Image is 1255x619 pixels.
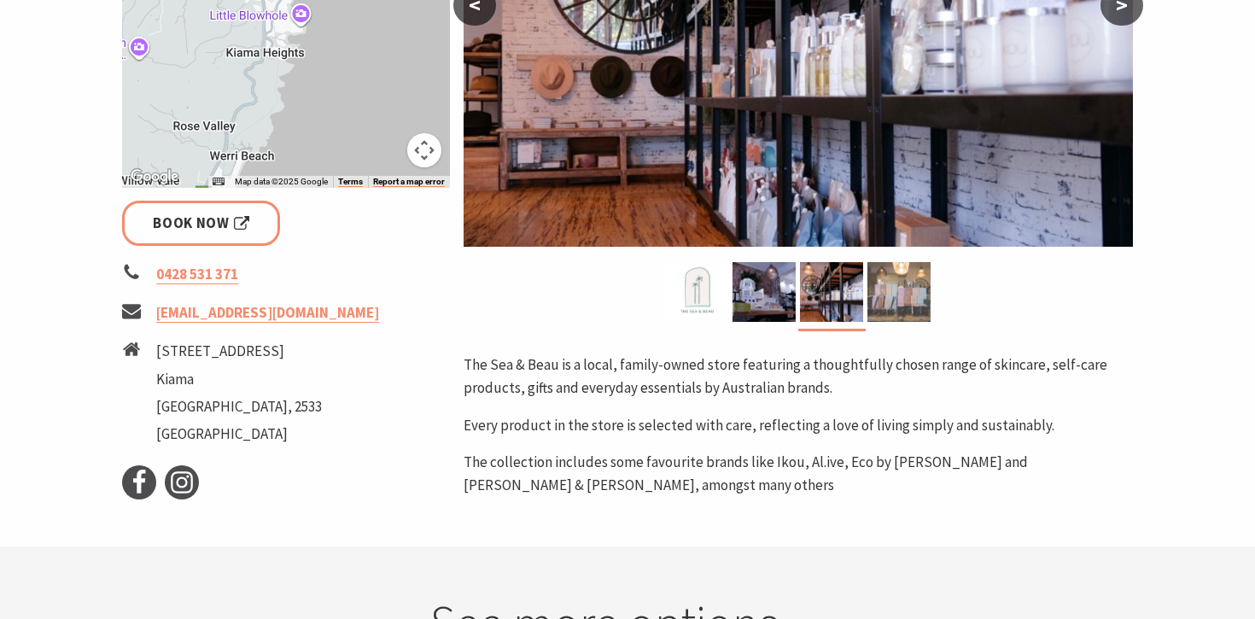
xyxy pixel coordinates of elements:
[156,368,322,391] li: Kiama
[156,340,322,363] li: [STREET_ADDRESS]
[464,414,1133,437] p: Every product in the store is selected with care, reflecting a love of living simply and sustaina...
[122,201,280,246] a: Book Now
[156,423,322,446] li: [GEOGRAPHIC_DATA]
[464,451,1133,497] p: The collection includes some favourite brands like Ikou, Al.ive, Eco by [PERSON_NAME] and [PERSON...
[213,176,225,188] button: Keyboard shortcuts
[126,166,183,188] a: Open this area in Google Maps (opens a new window)
[126,166,183,188] img: Google
[235,177,328,186] span: Map data ©2025 Google
[153,212,249,235] span: Book Now
[464,353,1133,400] p: The Sea & Beau is a local, family-owned store featuring a thoughtfully chosen range of skincare, ...
[338,177,363,187] a: Terms (opens in new tab)
[373,177,445,187] a: Report a map error
[407,133,441,167] button: Map camera controls
[156,265,238,284] a: 0428 531 371
[156,395,322,418] li: [GEOGRAPHIC_DATA], 2533
[156,303,379,323] a: [EMAIL_ADDRESS][DOMAIN_NAME]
